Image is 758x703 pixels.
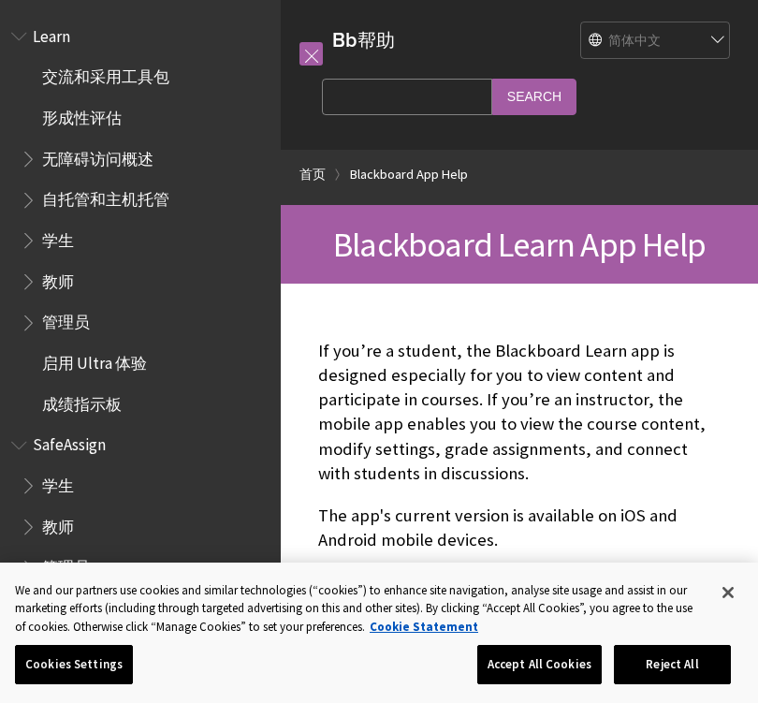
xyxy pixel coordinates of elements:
span: 无障碍访问概述 [42,143,153,168]
span: 启用 Ultra 体验 [42,347,147,373]
p: If you’re a student, the Blackboard Learn app is designed especially for you to view content and ... [318,339,721,486]
span: 管理员 [42,552,90,578]
span: 自托管和主机托管 [42,184,169,210]
span: 交流和采用工具包 [42,62,169,87]
span: 教师 [42,266,74,291]
div: We and our partners use cookies and similar technologies (“cookies”) to enhance site navigation, ... [15,581,706,637]
nav: Book outline for Blackboard SafeAssign [11,430,270,584]
a: More information about your privacy, opens in a new tab [370,619,478,635]
button: Accept All Cookies [477,645,602,684]
a: Blackboard App Help [350,163,468,186]
span: 学生 [42,470,74,495]
span: 成绩指示板 [42,388,122,414]
button: Close [707,572,749,613]
a: 首页 [299,163,326,186]
strong: Bb [332,28,357,52]
span: 教师 [42,511,74,536]
span: Learn [33,21,70,46]
button: Cookies Settings [15,645,133,684]
input: Search [492,79,576,115]
button: Reject All [614,645,731,684]
a: Bb帮助 [332,28,395,51]
p: The app's current version is available on iOS and Android mobile devices. [318,504,721,552]
span: SafeAssign [33,430,106,455]
nav: Book outline for Blackboard Learn Help [11,21,270,420]
select: Site Language Selector [581,22,731,60]
span: 管理员 [42,307,90,332]
span: Blackboard Learn App Help [333,223,706,266]
span: 形成性评估 [42,102,122,127]
span: 学生 [42,225,74,250]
